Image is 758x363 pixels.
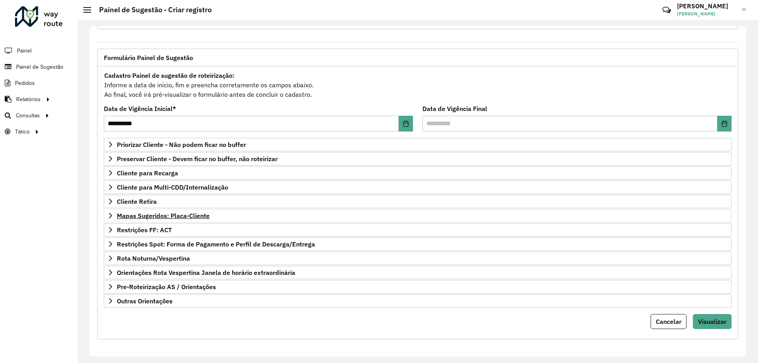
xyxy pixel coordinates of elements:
a: Restrições Spot: Forma de Pagamento e Perfil de Descarga/Entrega [104,237,732,251]
span: Consultas [16,111,40,120]
span: Relatórios [16,95,41,103]
a: Cliente Retira [104,195,732,208]
button: Choose Date [399,116,413,132]
a: Orientações Rota Vespertina Janela de horário extraordinária [104,266,732,279]
span: Cliente para Multi-CDD/Internalização [117,184,228,190]
span: Restrições Spot: Forma de Pagamento e Perfil de Descarga/Entrega [117,241,315,247]
a: Preservar Cliente - Devem ficar no buffer, não roteirizar [104,152,732,166]
span: Priorizar Cliente - Não podem ficar no buffer [117,141,246,148]
a: Contato Rápido [658,2,675,19]
h2: Painel de Sugestão - Criar registro [91,6,212,14]
span: Formulário Painel de Sugestão [104,55,193,61]
span: Cliente para Recarga [117,170,178,176]
a: Rota Noturna/Vespertina [104,252,732,265]
a: Cliente para Recarga [104,166,732,180]
strong: Cadastro Painel de sugestão de roteirização: [104,71,235,79]
button: Cancelar [651,314,687,329]
div: Informe a data de inicio, fim e preencha corretamente os campos abaixo. Ao final, você irá pré-vi... [104,70,732,100]
a: Restrições FF: ACT [104,223,732,237]
span: Orientações Rota Vespertina Janela de horário extraordinária [117,269,295,276]
a: Priorizar Cliente - Não podem ficar no buffer [104,138,732,151]
span: Pre-Roteirização AS / Orientações [117,284,216,290]
a: Pre-Roteirização AS / Orientações [104,280,732,293]
span: Rota Noturna/Vespertina [117,255,190,261]
a: Mapas Sugeridos: Placa-Cliente [104,209,732,222]
button: Choose Date [717,116,732,132]
a: Cliente para Multi-CDD/Internalização [104,181,732,194]
span: Painel de Sugestão [16,63,63,71]
span: Visualizar [698,318,726,325]
button: Visualizar [693,314,732,329]
span: Mapas Sugeridos: Placa-Cliente [117,213,210,219]
span: Restrições FF: ACT [117,227,172,233]
span: Outras Orientações [117,298,173,304]
a: Outras Orientações [104,294,732,308]
span: [PERSON_NAME] [677,10,736,17]
label: Data de Vigência Final [422,104,487,113]
span: Preservar Cliente - Devem ficar no buffer, não roteirizar [117,156,278,162]
span: Pedidos [15,79,35,87]
span: Tático [15,128,30,136]
span: Painel [17,47,32,55]
label: Data de Vigência Inicial [104,104,176,113]
span: Cancelar [656,318,681,325]
span: Cliente Retira [117,198,157,205]
h3: [PERSON_NAME] [677,2,736,10]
